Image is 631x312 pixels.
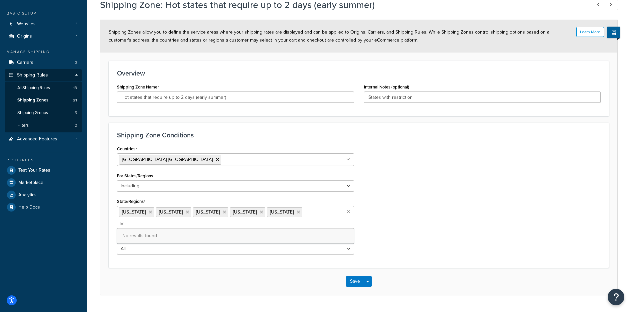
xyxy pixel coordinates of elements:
button: Save [346,276,364,287]
span: Advanced Features [17,136,57,142]
span: Filters [17,123,29,128]
li: Shipping Rules [5,69,82,132]
div: Resources [5,157,82,163]
span: Shipping Zones allow you to define the service areas where your shipping rates are displayed and ... [109,29,549,44]
span: Shipping Zones [17,97,48,103]
a: Carriers3 [5,57,82,69]
h3: Overview [117,70,601,77]
li: Filters [5,119,82,132]
span: Help Docs [18,205,40,210]
a: Shipping Groups5 [5,107,82,119]
span: [US_STATE] [233,209,257,216]
span: 1 [76,136,77,142]
label: Internal Notes (optional) [364,84,409,89]
span: [US_STATE] [159,209,183,216]
span: [GEOGRAPHIC_DATA] [GEOGRAPHIC_DATA] [122,156,213,163]
span: 18 [73,85,77,91]
span: Marketplace [18,180,43,186]
span: All Shipping Rules [17,85,50,91]
a: Websites1 [5,18,82,30]
span: 21 [73,97,77,103]
label: Countries [117,146,137,152]
h3: Shipping Zone Conditions [117,131,601,139]
span: [US_STATE] [196,209,220,216]
span: Carriers [17,60,33,66]
label: State/Regions [117,199,145,204]
span: Websites [17,21,36,27]
li: Advanced Features [5,133,82,145]
li: Websites [5,18,82,30]
div: Manage Shipping [5,49,82,55]
li: Carriers [5,57,82,69]
span: [US_STATE] [122,209,146,216]
span: Origins [17,34,32,39]
button: Open Resource Center [608,289,624,305]
a: Shipping Rules [5,69,82,81]
span: 5 [75,110,77,116]
a: Marketplace [5,177,82,189]
div: Basic Setup [5,11,82,16]
a: Advanced Features1 [5,133,82,145]
a: Shipping Zones21 [5,94,82,106]
span: Analytics [18,192,37,198]
li: Origins [5,30,82,43]
button: Show Help Docs [607,27,620,38]
label: Shipping Zone Name [117,84,159,90]
li: Shipping Groups [5,107,82,119]
span: Shipping Rules [17,73,48,78]
span: 2 [75,123,77,128]
span: [US_STATE] [270,209,294,216]
span: No results found [117,229,354,243]
button: Learn More [576,27,604,37]
span: 1 [76,34,77,39]
a: Help Docs [5,201,82,213]
span: 3 [75,60,77,66]
li: Shipping Zones [5,94,82,106]
a: Origins1 [5,30,82,43]
span: Test Your Rates [18,168,50,173]
a: Filters2 [5,119,82,132]
span: Shipping Groups [17,110,48,116]
a: Test Your Rates [5,164,82,176]
label: For States/Regions [117,173,153,178]
a: AllShipping Rules18 [5,82,82,94]
span: 1 [76,21,77,27]
a: Analytics [5,189,82,201]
